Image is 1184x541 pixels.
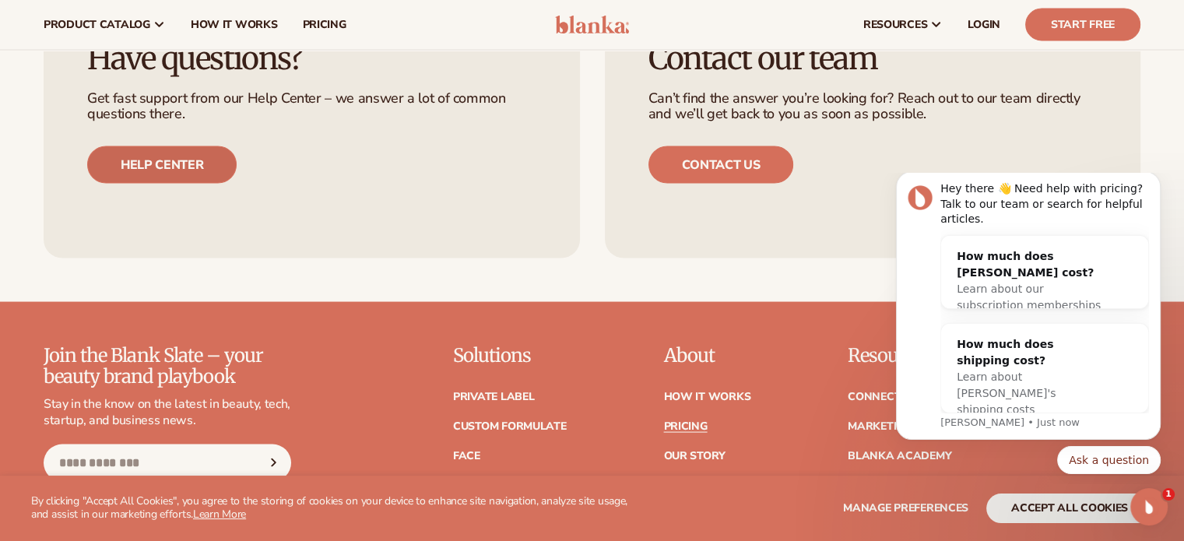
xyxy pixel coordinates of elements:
[1162,488,1175,501] span: 1
[1025,9,1140,41] a: Start Free
[68,9,276,241] div: Message content
[87,146,237,184] a: Help center
[31,495,645,522] p: By clicking "Accept All Cookies", you agree to the storing of cookies on your device to enhance s...
[848,346,971,366] p: Resources
[302,19,346,31] span: pricing
[663,451,725,462] a: Our Story
[191,19,278,31] span: How It Works
[663,392,750,402] a: How It Works
[84,163,229,196] div: How much does shipping cost?
[663,346,750,366] p: About
[453,346,567,366] p: Solutions
[555,16,629,34] img: logo
[84,198,183,243] span: Learn about [PERSON_NAME]'s shipping costs
[453,451,480,462] a: Face
[843,494,968,523] button: Manage preferences
[184,273,288,301] button: Quick reply: Ask a question
[87,91,536,122] p: Get fast support from our Help Center – we answer a lot of common questions there.
[84,110,228,139] span: Learn about our subscription memberships
[35,12,60,37] img: Profile image for Lee
[848,451,951,462] a: Blanka Academy
[69,63,244,153] div: How much does [PERSON_NAME] cost?Learn about our subscription memberships
[848,421,966,432] a: Marketing services
[663,421,707,432] a: Pricing
[453,392,534,402] a: Private label
[843,501,968,515] span: Manage preferences
[44,396,291,429] p: Stay in the know on the latest in beauty, tech, startup, and business news.
[44,346,291,387] p: Join the Blank Slate – your beauty brand playbook
[968,19,1000,31] span: LOGIN
[23,273,288,301] div: Quick reply options
[648,91,1098,122] p: Can’t find the answer you’re looking for? Reach out to our team directly and we’ll get back to yo...
[68,9,276,54] div: Hey there 👋 Need help with pricing? Talk to our team or search for helpful articles.
[44,19,150,31] span: product catalog
[848,392,971,402] a: Connect your store
[863,19,927,31] span: resources
[648,41,1098,76] h3: Contact our team
[1130,488,1168,525] iframe: Intercom live chat
[193,507,246,522] a: Learn More
[873,173,1184,483] iframe: Intercom notifications message
[256,444,290,482] button: Subscribe
[84,76,229,108] div: How much does [PERSON_NAME] cost?
[87,41,536,76] h3: Have questions?
[69,151,244,258] div: How much does shipping cost?Learn about [PERSON_NAME]'s shipping costs
[68,243,276,257] p: Message from Lee, sent Just now
[986,494,1153,523] button: accept all cookies
[648,146,794,184] a: Contact us
[453,421,567,432] a: Custom formulate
